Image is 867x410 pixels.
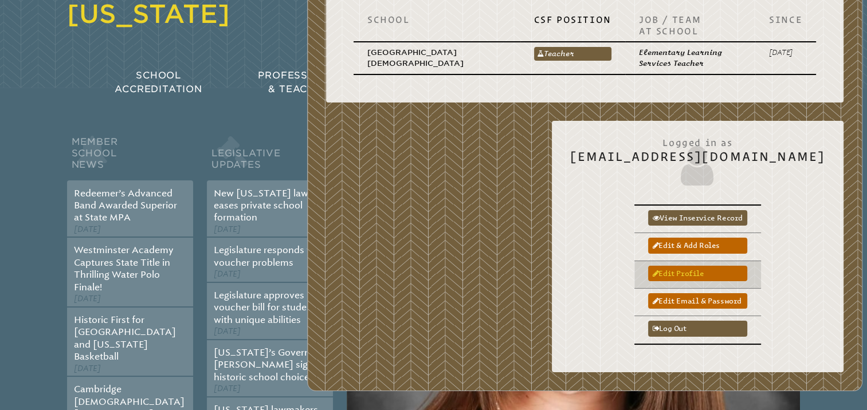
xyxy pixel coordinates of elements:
p: Elementary Learning Services Teacher [639,47,742,69]
span: [DATE] [214,224,241,234]
a: Log out [648,321,747,336]
a: Legislature approves voucher bill for students with unique abilities [214,290,320,325]
p: [GEOGRAPHIC_DATA][DEMOGRAPHIC_DATA] [367,47,507,69]
span: [DATE] [214,384,241,393]
span: Logged in as [570,131,825,149]
span: [DATE] [214,269,241,279]
a: Redeemer’s Advanced Band Awarded Superior at State MPA [74,188,177,223]
h2: [EMAIL_ADDRESS][DOMAIN_NAME] [570,131,825,188]
span: [DATE] [74,294,101,303]
a: Edit & add roles [648,238,747,253]
p: Since [769,14,802,25]
a: Westminster Academy Captures State Title in Thrilling Water Polo Finale! [74,245,174,292]
span: Professional Development & Teacher Certification [258,70,425,94]
p: [DATE] [769,47,802,58]
p: Job / Team at School [639,14,742,37]
a: Edit profile [648,266,747,281]
a: [US_STATE]’s Governor [PERSON_NAME] signs historic school choice bill [214,347,324,383]
a: Historic First for [GEOGRAPHIC_DATA] and [US_STATE] Basketball [74,314,176,362]
span: [DATE] [214,326,241,336]
span: School Accreditation [115,70,202,94]
a: View inservice record [648,210,747,226]
span: [DATE] [74,224,101,234]
a: Teacher [534,47,611,61]
a: New [US_STATE] law eases private school formation [214,188,308,223]
span: [DATE] [74,364,101,373]
p: CSF Position [534,14,611,25]
h2: Member School News [67,133,193,180]
h2: Legislative Updates [207,133,333,180]
a: Edit email & password [648,293,747,309]
a: Legislature responds to voucher problems [214,245,316,267]
p: School [367,14,507,25]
